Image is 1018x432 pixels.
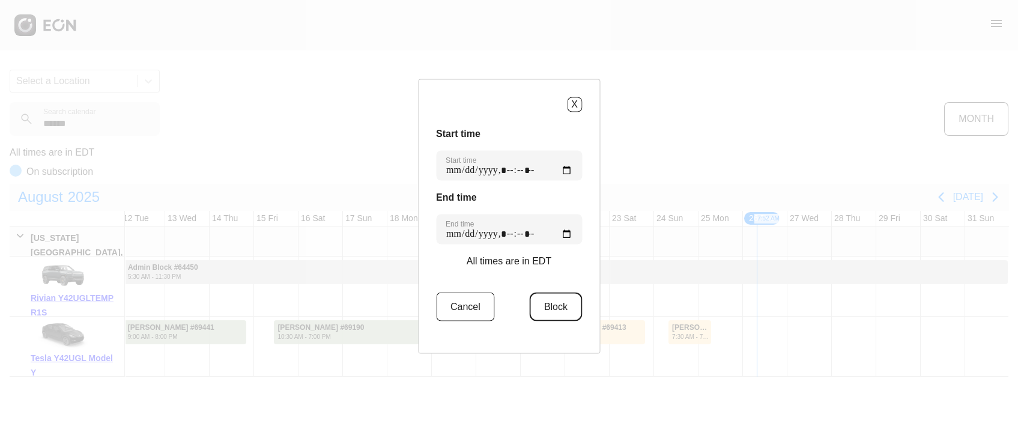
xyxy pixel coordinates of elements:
p: All times are in EDT [467,254,551,268]
button: Cancel [436,292,495,321]
label: Start time [446,155,476,165]
h3: End time [436,190,582,204]
h3: Start time [436,126,582,141]
label: End time [446,219,474,228]
button: Block [530,292,582,321]
button: X [567,97,582,112]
